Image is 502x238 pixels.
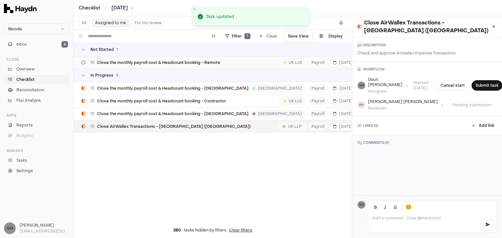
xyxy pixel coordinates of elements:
[97,86,248,91] span: Close the monthly payroll cost & Headcount booking - [GEOGRAPHIC_DATA]
[91,47,114,52] span: Not Started
[368,106,438,111] div: Reviewer
[358,140,497,145] h3: COMMENTS ( 0 )
[358,77,408,94] button: GGGauri [PERSON_NAME]Assignee
[97,60,220,65] span: Close the monthly payroll cost & Headcount booking - Remote
[232,34,242,39] span: Filter
[16,77,35,82] span: Checklist
[4,96,69,105] a: Flux Analysis
[333,111,353,116] span: [DATE]
[309,58,327,67] span: Payroll
[116,47,118,52] span: 1
[16,157,27,163] span: Tasks
[4,131,69,140] button: Budgets
[4,145,69,156] div: Manage
[4,85,69,95] a: Reconciliation
[279,97,306,105] div: UK Ltd
[20,222,69,228] h3: [PERSON_NAME]
[97,98,226,104] span: Close the monthly payroll cost & Headcount booking - Contractor
[358,99,443,111] button: PG[PERSON_NAME] [PERSON_NAME]Reviewer
[436,80,469,91] button: Cancel start
[368,89,402,94] div: Assignee
[4,222,16,234] span: GG
[358,67,497,72] h3: WORKFLOW
[16,133,33,139] span: Budgets
[244,33,250,39] span: 1
[309,122,327,131] span: Payroll
[364,19,490,35] h1: Close AirWallex Transactions - [GEOGRAPHIC_DATA] ([GEOGRAPHIC_DATA])
[4,65,69,74] a: Overview
[111,5,134,11] button: [DATE]
[278,122,306,131] div: UK LLP
[358,123,378,128] h3: LINKS ( 0 )
[330,97,356,105] button: [DATE]
[309,97,327,105] span: Payroll
[368,77,402,87] div: Gauri [PERSON_NAME]
[74,222,352,238] div: tasks hidden by filters
[97,124,251,129] span: Close AirWallex Transactions - [GEOGRAPHIC_DATA] ([GEOGRAPHIC_DATA])
[221,31,254,41] button: Filter1
[79,5,100,11] a: Checklist
[333,60,353,65] span: [DATE]
[330,122,356,131] button: [DATE]
[91,73,113,78] span: In Progress
[79,5,134,11] nav: breadcrumb
[4,166,69,175] a: Settings
[279,58,306,67] div: UK Ltd
[248,110,306,118] div: [GEOGRAPHIC_DATA]
[111,5,128,11] span: [DATE]
[4,121,69,130] a: Reports
[4,75,69,84] a: Checklist
[4,23,69,35] button: Nivoda
[97,111,248,116] span: Close the monthly payroll cost & Headcount booking - [GEOGRAPHIC_DATA]
[330,110,356,118] button: [DATE]
[206,13,234,20] div: Task updated
[333,86,353,91] span: [DATE]
[469,122,497,129] button: Add link
[371,202,380,212] button: Bold (Ctrl+B)
[248,84,306,93] div: [GEOGRAPHIC_DATA]
[16,41,27,47] span: Inbox
[4,54,69,65] div: Close
[333,124,353,129] span: [DATE]
[8,26,22,32] span: Nivoda
[16,122,33,128] span: Reports
[368,99,438,104] div: [PERSON_NAME] [PERSON_NAME]
[4,4,37,13] img: Haydn Logo
[408,80,434,91] span: Started [DATE]
[4,40,69,49] button: Inbox4
[391,202,400,212] button: Underline (Ctrl+U)
[447,102,497,108] span: Pending submission
[404,202,413,212] button: 😊
[92,19,129,27] button: Assigned to me
[16,66,35,72] span: Overview
[358,50,456,56] p: Check and approve Airwallex Expense Transaction
[284,31,313,41] button: Save View
[116,73,118,78] span: 4
[309,84,327,93] span: Payroll
[79,19,90,27] button: All
[104,5,108,11] span: /
[132,19,165,27] button: For my review
[16,87,44,93] span: Reconciliation
[4,110,69,121] div: Apps
[405,203,412,211] span: 😊
[16,168,33,174] span: Settings
[309,110,327,118] span: Payroll
[358,43,456,48] h3: DESCRIPTION
[173,228,181,233] span: 380
[315,31,347,41] button: Display
[229,228,252,233] button: Clear filters
[381,202,390,212] button: Italic (Ctrl+I)
[191,6,197,12] button: Close toast
[256,31,281,41] button: Clear
[16,97,41,103] span: Flux Analysis
[358,82,365,89] span: GG
[330,84,356,93] button: [DATE]
[358,201,365,209] span: GG
[358,101,365,109] span: PG
[333,98,353,104] span: [DATE]
[4,156,69,165] a: Tasks
[20,228,69,234] p: [EMAIL_ADDRESS][DOMAIN_NAME]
